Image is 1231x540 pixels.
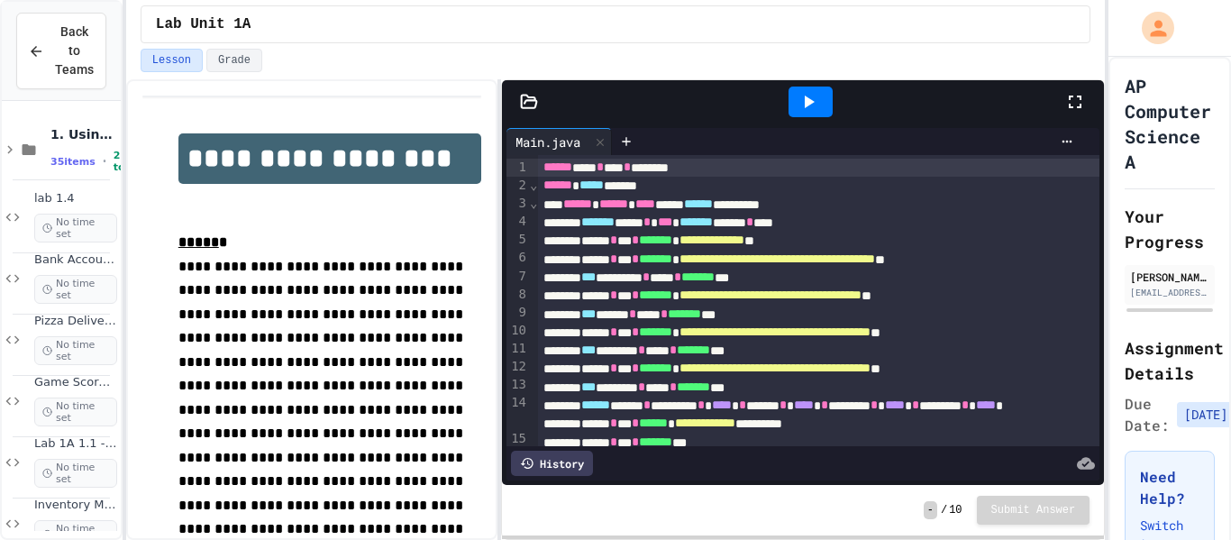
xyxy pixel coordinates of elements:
[506,268,529,286] div: 7
[949,503,962,517] span: 10
[1123,7,1179,49] div: My Account
[941,503,947,517] span: /
[34,275,117,304] span: No time set
[114,150,140,173] span: 2h total
[34,375,117,390] span: Game Score Tracker
[50,126,117,142] span: 1. Using Objects and Methods
[1130,269,1209,285] div: [PERSON_NAME]
[506,213,529,231] div: 4
[1125,204,1215,254] h2: Your Progress
[506,195,529,213] div: 3
[506,358,529,376] div: 12
[506,340,529,358] div: 11
[506,159,529,177] div: 1
[141,49,203,72] button: Lesson
[16,13,106,89] button: Back to Teams
[506,376,529,394] div: 13
[506,177,529,195] div: 2
[34,252,117,268] span: Bank Account Fixer
[506,304,529,322] div: 9
[1130,286,1209,299] div: [EMAIL_ADDRESS][DOMAIN_NAME]
[34,191,117,206] span: lab 1.4
[34,498,117,513] span: Inventory Management System
[506,231,529,249] div: 5
[156,14,251,35] span: Lab Unit 1A
[506,394,529,430] div: 14
[977,496,1090,525] button: Submit Answer
[34,214,117,243] span: No time set
[1125,393,1170,436] span: Due Date:
[529,196,538,210] span: Fold line
[529,178,538,192] span: Fold line
[511,451,593,476] div: History
[1155,468,1213,522] iframe: chat widget
[34,314,117,329] span: Pizza Delivery Calculator
[506,286,529,304] div: 8
[506,249,529,267] div: 6
[50,156,96,168] span: 35 items
[506,133,589,151] div: Main.java
[506,322,529,340] div: 10
[55,23,94,79] span: Back to Teams
[103,154,106,169] span: •
[34,398,117,426] span: No time set
[1125,335,1215,386] h2: Assignment Details
[991,503,1076,517] span: Submit Answer
[34,336,117,365] span: No time set
[1140,466,1199,509] h3: Need Help?
[206,49,262,72] button: Grade
[506,430,529,448] div: 15
[924,501,937,519] span: -
[34,459,117,488] span: No time set
[506,128,612,155] div: Main.java
[1125,73,1215,174] h1: AP Computer Science A
[34,436,117,452] span: Lab 1A 1.1 - 1.6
